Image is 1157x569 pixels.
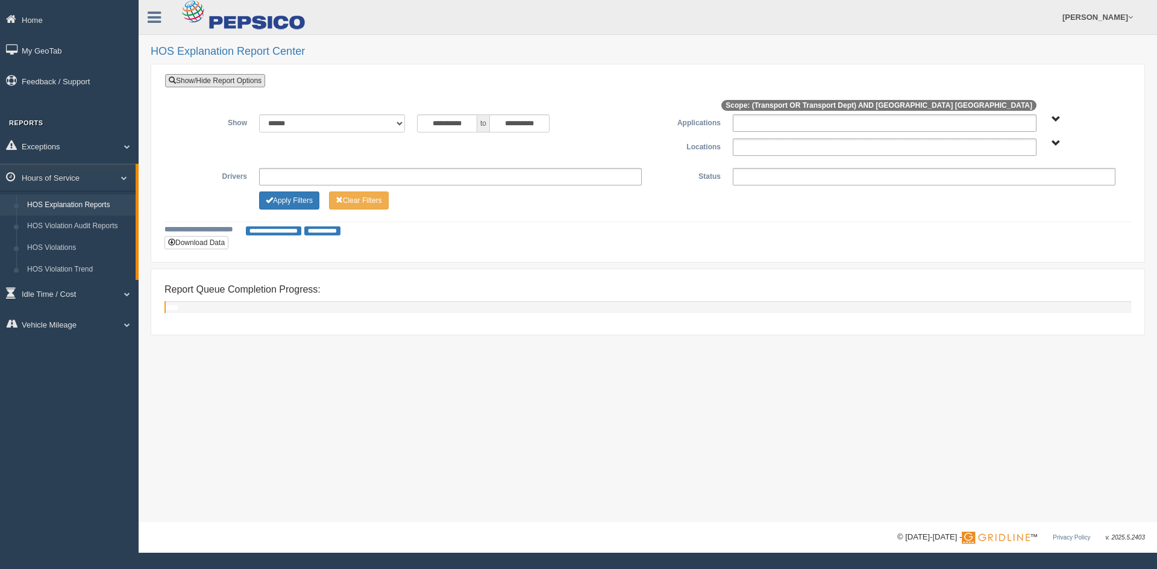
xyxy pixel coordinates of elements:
[174,168,253,182] label: Drivers
[648,138,727,153] label: Locations
[22,237,136,259] a: HOS Violations
[329,191,389,210] button: Change Filter Options
[165,284,1131,295] h4: Report Queue Completion Progress:
[897,531,1145,544] div: © [DATE]-[DATE] - ™
[259,191,319,210] button: Change Filter Options
[962,532,1030,544] img: Gridline
[22,216,136,237] a: HOS Violation Audit Reports
[165,236,228,249] button: Download Data
[477,114,489,132] span: to
[151,46,1145,58] h2: HOS Explanation Report Center
[648,114,727,129] label: Applications
[22,194,136,216] a: HOS Explanation Reports
[648,168,727,182] label: Status
[721,100,1036,111] span: Scope: (Transport OR Transport Dept) AND [GEOGRAPHIC_DATA] [GEOGRAPHIC_DATA]
[1106,534,1145,541] span: v. 2025.5.2403
[174,114,253,129] label: Show
[1053,534,1090,541] a: Privacy Policy
[22,259,136,281] a: HOS Violation Trend
[165,74,265,87] a: Show/Hide Report Options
